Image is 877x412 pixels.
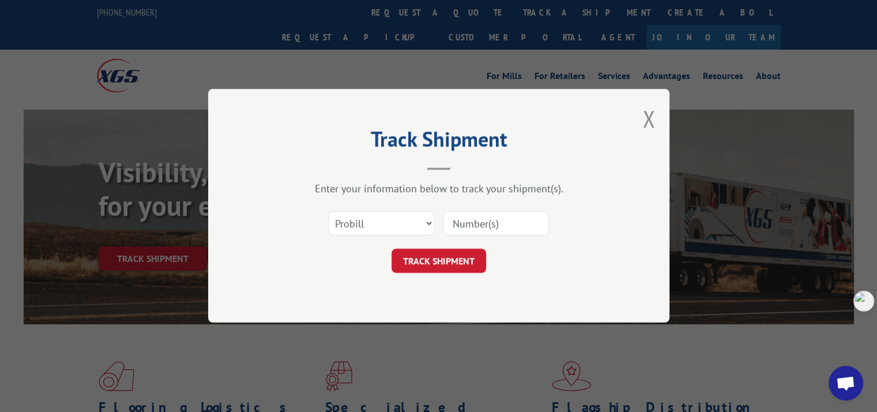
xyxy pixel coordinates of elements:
div: Open chat [829,366,863,400]
h2: Track Shipment [266,131,612,153]
input: Number(s) [443,212,549,236]
div: Enter your information below to track your shipment(s). [266,182,612,196]
button: Close modal [642,103,655,134]
button: TRACK SHIPMENT [392,249,486,274]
